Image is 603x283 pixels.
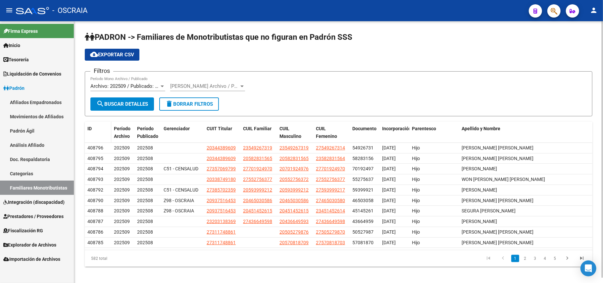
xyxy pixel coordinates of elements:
[412,126,436,131] span: Parentesco
[137,229,153,235] span: 202508
[207,177,236,182] span: 20338749180
[561,255,574,262] a: go to next page
[352,156,374,161] span: 58283156
[279,229,309,235] span: 20505279876
[279,177,309,182] span: 20552756372
[279,187,309,193] span: 20593999212
[87,208,103,213] span: 408788
[114,156,130,161] span: 202509
[207,166,236,171] span: 27357069799
[462,145,533,150] span: ROJAS LAGIGLIA BASTIAN LEONEL
[90,50,98,58] mat-icon: cloud_download
[382,156,396,161] span: [DATE]
[521,255,529,262] a: 2
[352,198,374,203] span: 46503058
[90,66,113,76] h3: Filtros
[379,122,409,143] datatable-header-cell: Incorporación
[352,177,374,182] span: 55275637
[87,219,103,224] span: 408787
[114,198,130,203] span: 202509
[114,177,130,182] span: 202509
[164,198,194,203] span: Z98 - OSCRAIA
[550,253,560,264] li: page 5
[382,229,396,235] span: [DATE]
[137,208,153,213] span: 202508
[279,208,309,213] span: 20451452615
[316,177,345,182] span: 27552756377
[240,122,277,143] datatable-header-cell: CUIL Familiar
[96,101,148,107] span: Buscar Detalles
[350,122,379,143] datatable-header-cell: Documento
[412,166,420,171] span: Hijo
[90,97,154,111] button: Buscar Detalles
[462,177,545,182] span: WON FARIAS BADE LOLA ELIZABETH
[204,122,240,143] datatable-header-cell: CUIT Titular
[114,229,130,235] span: 202509
[111,122,134,143] datatable-header-cell: Período Archivo
[316,126,337,139] span: CUIL Femenino
[114,145,130,150] span: 202509
[165,100,173,108] mat-icon: delete
[137,187,153,193] span: 202508
[96,100,104,108] mat-icon: search
[243,208,272,213] span: 20451452615
[207,229,236,235] span: 27311748861
[3,227,43,234] span: Fiscalización RG
[279,126,301,139] span: CUIL Masculino
[279,156,309,161] span: 20582831565
[462,198,533,203] span: CORMAN ESTRADA FACUNDO EZEQUIEL
[352,219,374,224] span: 43664959
[207,187,236,193] span: 27385702359
[412,177,420,182] span: Hijo
[207,219,236,224] span: 23203138369
[243,166,272,171] span: 27701924970
[382,177,396,182] span: [DATE]
[510,253,520,264] li: page 1
[3,28,38,35] span: Firma Express
[531,255,539,262] a: 3
[412,187,420,193] span: Hijo
[540,253,550,264] li: page 4
[90,52,134,58] span: Exportar CSV
[382,208,396,213] span: [DATE]
[382,219,396,224] span: [DATE]
[87,177,103,182] span: 408793
[207,156,236,161] span: 20344389609
[87,126,92,131] span: ID
[3,255,60,263] span: Importación de Archivos
[541,255,549,262] a: 4
[87,145,103,150] span: 408796
[87,166,103,171] span: 408794
[3,213,64,220] span: Prestadores / Proveedores
[316,208,345,213] span: 23451452614
[90,83,171,89] span: Archivo: 202509 / Publicado: 202508
[170,83,239,89] span: [PERSON_NAME] Archivo / Publicado
[137,126,158,139] span: Período Publicado
[243,187,272,193] span: 20593999212
[412,145,420,150] span: Hijo
[352,126,377,131] span: Documento
[164,166,198,171] span: C51 - CENSALUD
[207,208,236,213] span: 20937516453
[382,198,396,203] span: [DATE]
[382,187,396,193] span: [DATE]
[462,126,500,131] span: Apellido y Nombre
[279,145,309,150] span: 23549267319
[382,166,396,171] span: [DATE]
[243,177,272,182] span: 27552756377
[85,122,111,143] datatable-header-cell: ID
[316,166,345,171] span: 27701924970
[352,229,374,235] span: 50527987
[279,219,309,224] span: 20436649593
[3,56,29,63] span: Tesorería
[313,122,350,143] datatable-header-cell: CUIL Femenino
[87,156,103,161] span: 408795
[114,240,130,245] span: 202509
[412,219,420,224] span: Hijo
[352,240,374,245] span: 57081870
[352,208,374,213] span: 45145261
[164,126,190,131] span: Gerenciador
[137,156,153,161] span: 202508
[5,6,13,14] mat-icon: menu
[462,166,497,171] span: AVIGLIANI ROJAS DONATTO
